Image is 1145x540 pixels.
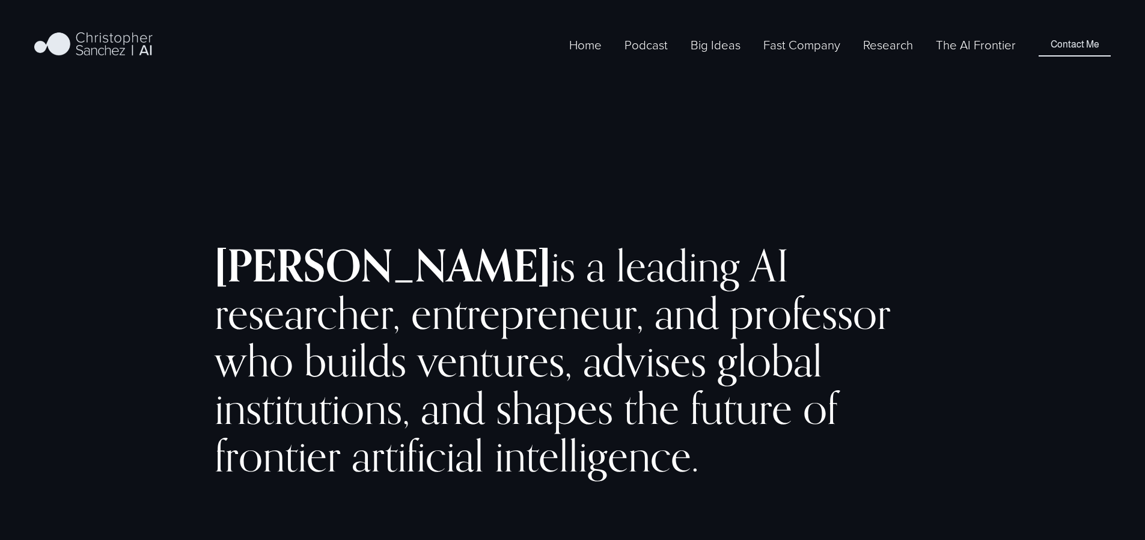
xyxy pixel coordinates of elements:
[215,242,930,479] h2: is a leading AI researcher, entrepreneur, and professor who builds ventures, advises global insti...
[215,238,551,292] strong: [PERSON_NAME]
[863,35,913,55] a: folder dropdown
[691,35,740,55] a: folder dropdown
[1039,33,1110,56] a: Contact Me
[863,36,913,54] span: Research
[34,30,153,60] img: Christopher Sanchez | AI
[691,36,740,54] span: Big Ideas
[936,35,1016,55] a: The AI Frontier
[763,36,840,54] span: Fast Company
[763,35,840,55] a: folder dropdown
[624,35,668,55] a: Podcast
[569,35,602,55] a: Home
